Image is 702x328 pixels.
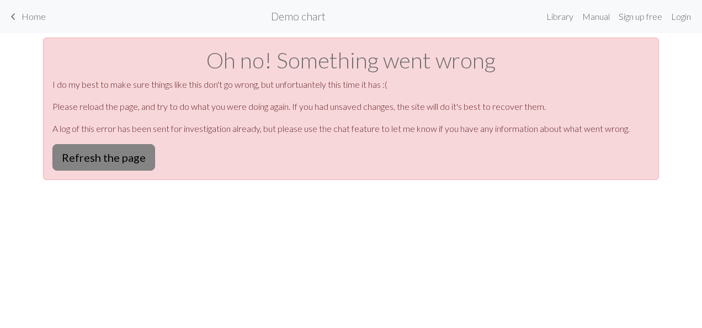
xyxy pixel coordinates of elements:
a: Manual [578,6,614,28]
button: Refresh the page [52,144,155,171]
a: Library [542,6,578,28]
p: A log of this error has been sent for investigation already, but please use the chat feature to l... [52,122,650,135]
span: Home [22,11,46,22]
p: I do my best to make sure things like this don't go wrong, but unfortuantely this time it has :( [52,78,650,91]
a: Login [667,6,695,28]
a: Sign up free [614,6,667,28]
a: Home [7,7,46,26]
span: keyboard_arrow_left [7,9,20,24]
h1: Oh no! Something went wrong [52,47,650,73]
h2: Demo chart [271,10,326,23]
p: Please reload the page, and try to do what you were doing again. If you had unsaved changes, the ... [52,100,650,113]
